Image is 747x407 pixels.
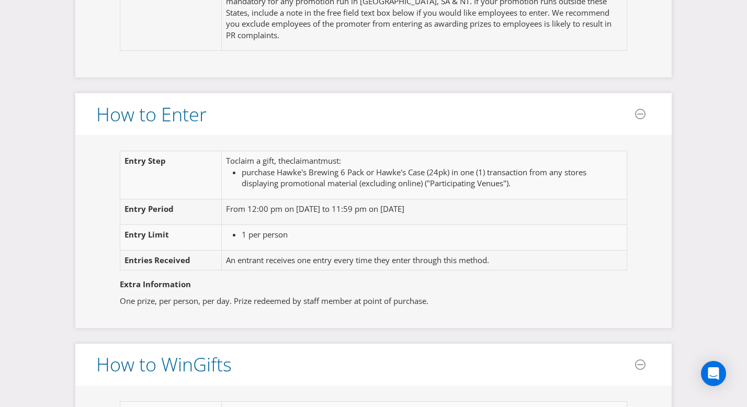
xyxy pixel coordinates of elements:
h3: How to Enter [96,104,207,125]
span: must [321,155,339,166]
p: One prize, per person, per day. Prize redeemed by staff member at point of purchase. [120,296,627,307]
span: To [226,155,235,166]
span: claimant [290,155,321,166]
span: s [223,352,232,377]
div: Extra Information [120,274,627,295]
span: Entry Step [124,155,166,166]
span: Entry Limit [124,229,169,240]
span: . [508,178,511,188]
span: claim a gift [235,155,274,166]
p: From 12:00 pm on [DATE] to 11:59 pm on [DATE] [226,203,614,214]
span: , the [274,155,290,166]
span: Entry Period [124,203,174,214]
span: Gift [193,352,223,377]
li: 1 per person [242,229,614,240]
div: Open Intercom Messenger [701,361,726,386]
span: : [339,155,341,166]
span: purchase Hawke's Brewing 6 Pack or Hawke's Case (24pk) in one (1) transaction from any stores dis... [242,167,586,188]
span: How to Win [96,352,193,377]
td: Entries Received [120,251,222,270]
td: An entrant receives one entry every time they enter through this method. [221,251,618,270]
